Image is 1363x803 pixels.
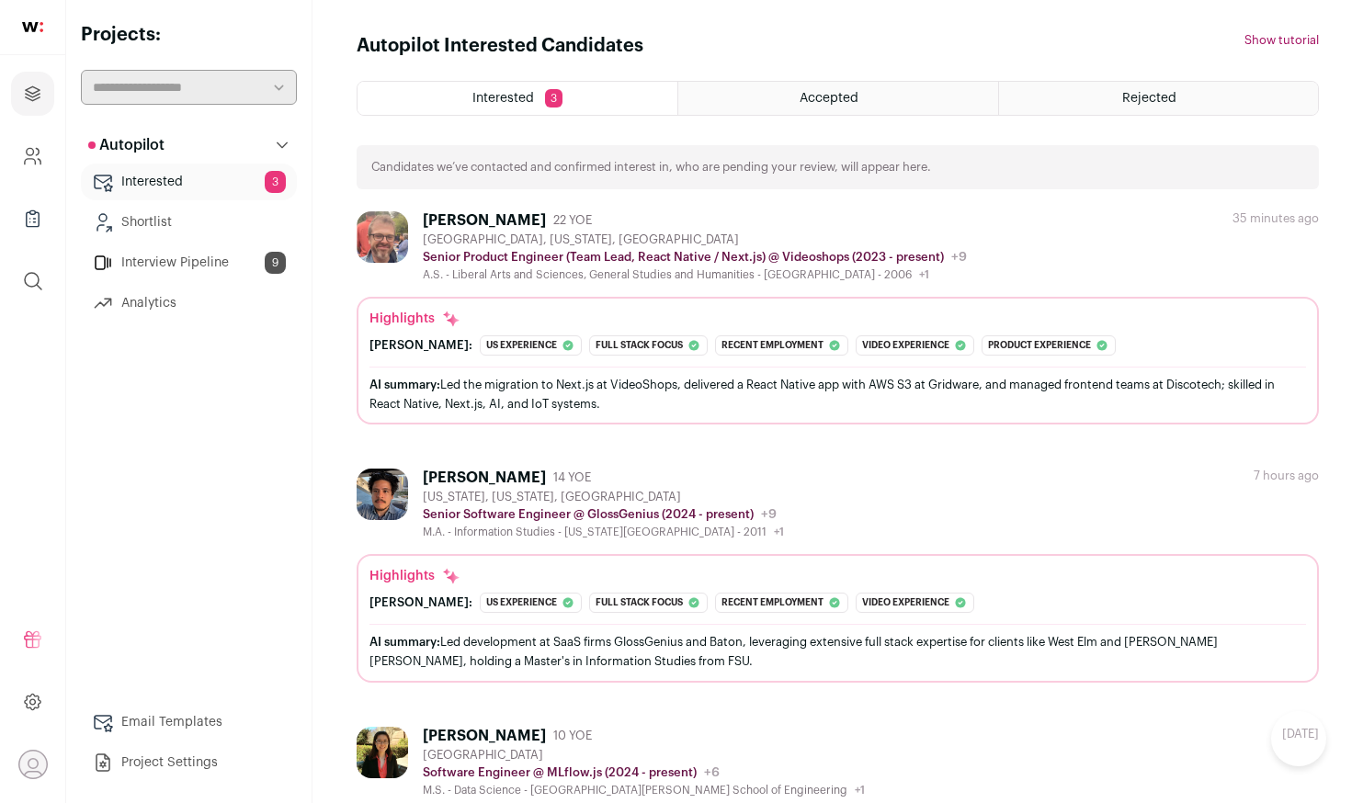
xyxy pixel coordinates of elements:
[265,171,286,193] span: 3
[81,244,297,281] a: Interview Pipeline9
[761,508,777,521] span: +9
[357,33,643,59] h1: Autopilot Interested Candidates
[81,22,297,48] h2: Projects:
[856,335,974,356] div: Video experience
[423,783,865,797] div: M.S. - Data Science - [GEOGRAPHIC_DATA][PERSON_NAME] School of Engineering
[472,92,534,105] span: Interested
[553,729,592,743] span: 10 YOE
[423,250,944,265] p: Senior Product Engineer (Team Lead, React Native / Next.js) @ Videoshops (2023 - present)
[88,134,165,156] p: Autopilot
[423,267,967,282] div: A.S. - Liberal Arts and Sciences, General Studies and Humanities - [GEOGRAPHIC_DATA] - 2006
[11,134,54,178] a: Company and ATS Settings
[81,164,297,200] a: Interested3
[982,335,1116,356] div: Product experience
[357,469,1319,682] a: [PERSON_NAME] 14 YOE [US_STATE], [US_STATE], [GEOGRAPHIC_DATA] Senior Software Engineer @ GlossGe...
[1122,92,1176,105] span: Rejected
[553,213,592,228] span: 22 YOE
[11,197,54,241] a: Company Lists
[369,636,440,648] span: AI summary:
[480,335,582,356] div: Us experience
[1271,711,1326,766] iframe: Toggle Customer Support
[423,727,546,745] div: [PERSON_NAME]
[545,89,562,107] span: 3
[553,470,591,485] span: 14 YOE
[423,232,967,247] div: [GEOGRAPHIC_DATA], [US_STATE], [GEOGRAPHIC_DATA]
[81,204,297,241] a: Shortlist
[678,82,997,115] a: Accepted
[369,567,460,585] div: Highlights
[11,72,54,116] a: Projects
[22,22,43,32] img: wellfound-shorthand-0d5821cbd27db2630d0214b213865d53afaa358527fdda9d0ea32b1df1b89c2c.svg
[265,252,286,274] span: 9
[423,765,697,780] p: Software Engineer @ MLflow.js (2024 - present)
[357,211,1319,424] a: [PERSON_NAME] 22 YOE [GEOGRAPHIC_DATA], [US_STATE], [GEOGRAPHIC_DATA] Senior Product Engineer (Te...
[423,525,784,539] div: M.A. - Information Studies - [US_STATE][GEOGRAPHIC_DATA] - 2011
[371,160,931,175] p: Candidates we’ve contacted and confirmed interest in, who are pending your review, will appear here.
[919,269,929,280] span: +1
[18,750,48,779] button: Open dropdown
[81,285,297,322] a: Analytics
[423,748,865,763] div: [GEOGRAPHIC_DATA]
[369,632,1306,671] div: Led development at SaaS firms GlossGenius and Baton, leveraging extensive full stack expertise fo...
[369,338,472,353] div: [PERSON_NAME]:
[715,593,848,613] div: Recent employment
[1244,33,1319,48] button: Show tutorial
[357,469,408,520] img: 68569edc0d66df1ac6a5b8184d2b6fd104766936ab0cee49e09b7729385f8c24.jpg
[704,766,720,779] span: +6
[480,593,582,613] div: Us experience
[369,595,472,610] div: [PERSON_NAME]:
[774,526,784,537] span: +1
[81,744,297,781] a: Project Settings
[856,593,974,613] div: Video experience
[589,335,708,356] div: Full stack focus
[369,375,1306,413] div: Led the migration to Next.js at VideoShops, delivered a React Native app with AWS S3 at Gridware,...
[800,92,858,105] span: Accepted
[1254,469,1319,483] div: 7 hours ago
[369,310,460,328] div: Highlights
[589,593,708,613] div: Full stack focus
[81,127,297,164] button: Autopilot
[999,82,1318,115] a: Rejected
[951,251,967,264] span: +9
[423,469,546,487] div: [PERSON_NAME]
[855,785,865,796] span: +1
[369,379,440,390] span: AI summary:
[423,507,754,522] p: Senior Software Engineer @ GlossGenius (2024 - present)
[1232,211,1319,226] div: 35 minutes ago
[357,211,408,263] img: 6fccdaf0da3069991122990c668504f676c337be27af54d8bba849cb8a32ad70.jpg
[423,211,546,230] div: [PERSON_NAME]
[81,704,297,741] a: Email Templates
[423,490,784,504] div: [US_STATE], [US_STATE], [GEOGRAPHIC_DATA]
[715,335,848,356] div: Recent employment
[357,727,408,778] img: 574f3e5220c79d88f03d60327e9bf88f48d01142729760a146fabbebb9472baa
